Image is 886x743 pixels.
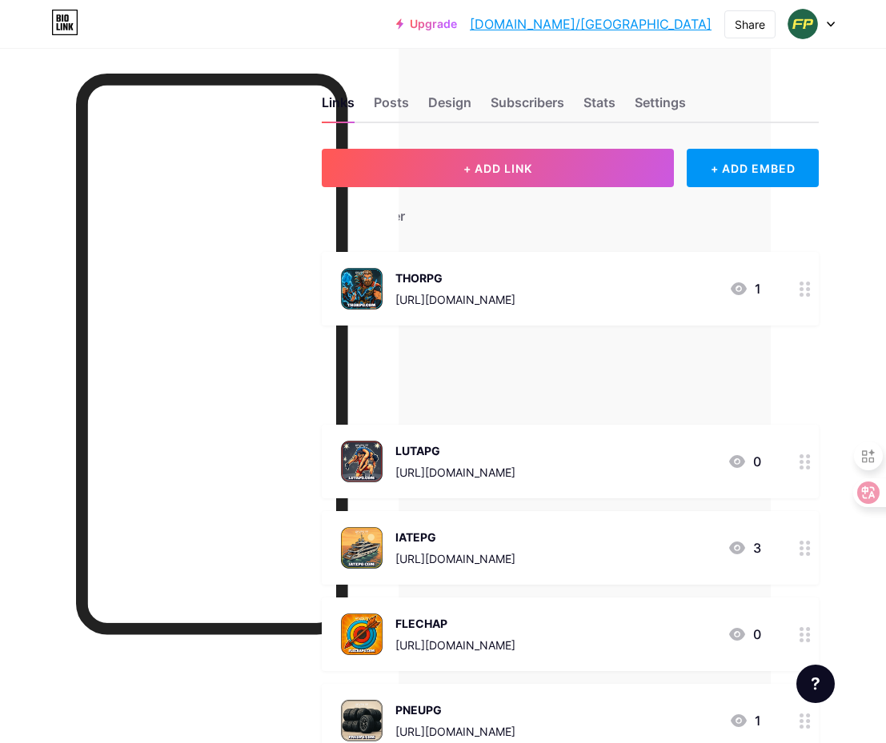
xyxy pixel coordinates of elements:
[322,149,674,187] button: + ADD LINK
[395,615,515,632] div: FLECHAP
[583,93,615,122] div: Stats
[395,442,515,459] div: LUTAPG
[728,625,761,644] div: 0
[729,711,761,730] div: 1
[396,18,457,30] a: Upgrade
[395,529,515,545] div: IATEPG
[395,723,515,740] div: [URL][DOMAIN_NAME]
[395,550,515,567] div: [URL][DOMAIN_NAME]
[395,701,515,718] div: PNEUPG
[635,93,686,122] div: Settings
[395,270,515,286] div: THORPG
[395,464,515,481] div: [URL][DOMAIN_NAME]
[341,268,383,310] img: THORPG
[322,93,355,122] div: Links
[374,93,409,122] div: Posts
[729,279,761,298] div: 1
[788,9,818,39] img: xin an
[341,441,383,482] img: LUTAPG
[341,527,383,569] img: IATEPG
[341,613,383,655] img: FLECHAP
[470,14,712,34] a: [DOMAIN_NAME]/[GEOGRAPHIC_DATA]
[428,93,471,122] div: Design
[728,452,761,471] div: 0
[491,93,564,122] div: Subscribers
[395,291,515,308] div: [URL][DOMAIN_NAME]
[728,538,761,557] div: 3
[687,149,819,187] div: + ADD EMBED
[395,637,515,653] div: [URL][DOMAIN_NAME]
[463,162,532,175] span: + ADD LINK
[735,16,765,33] div: Share
[341,700,383,741] img: PNEUPG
